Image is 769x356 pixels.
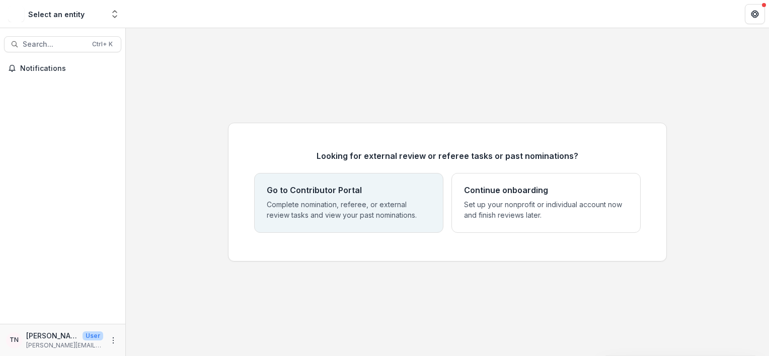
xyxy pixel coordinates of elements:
[108,4,122,24] button: Open entity switcher
[26,341,103,350] p: [PERSON_NAME][EMAIL_ADDRESS][PERSON_NAME][DOMAIN_NAME]
[10,337,19,343] div: Tammy Nollen
[254,173,443,233] div: Go to Contributor PortalComplete nomination, referee, or external review tasks and view your past...
[745,4,765,24] button: Get Help
[20,64,117,73] span: Notifications
[317,151,578,161] h3: Looking for external review or referee tasks or past nominations?
[107,334,119,346] button: More
[267,186,362,195] h4: Go to Contributor Portal
[28,9,85,20] div: Select an entity
[26,330,79,341] p: [PERSON_NAME]
[4,36,121,52] button: Search...
[90,39,115,50] div: Ctrl + K
[451,173,641,233] div: Continue onboardingSet up your nonprofit or individual account now and finish reviews later.
[83,331,103,340] p: User
[23,40,86,49] span: Search...
[4,60,121,76] button: Notifications
[464,186,548,195] h4: Continue onboarding
[8,6,24,22] img: Select an entity
[464,199,628,220] p: Set up your nonprofit or individual account now and finish reviews later.
[267,199,431,220] p: Complete nomination, referee, or external review tasks and view your past nominations.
